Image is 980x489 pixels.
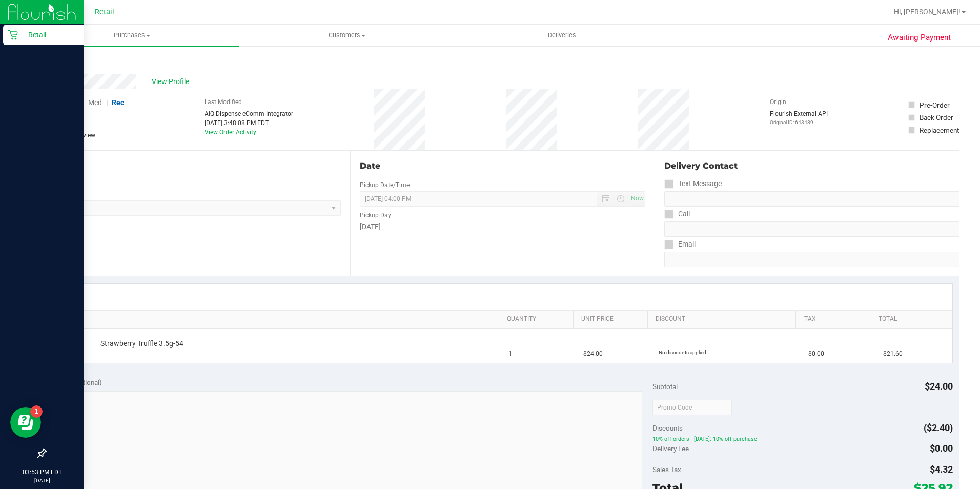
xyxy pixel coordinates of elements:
div: [DATE] [360,221,646,232]
label: Call [664,207,690,221]
a: View Order Activity [205,129,256,136]
p: Retail [18,29,79,41]
label: Last Modified [205,97,242,107]
p: [DATE] [5,477,79,484]
a: SKU [60,315,495,323]
div: Flourish External API [770,109,828,126]
span: Strawberry Truffle 3.5g-54 [100,339,183,349]
a: Total [879,315,941,323]
div: Replacement [920,125,959,135]
span: Purchases [25,31,239,40]
span: Deliveries [534,31,590,40]
span: Discounts [652,419,683,437]
a: Quantity [507,315,569,323]
a: Deliveries [455,25,669,46]
input: Promo Code [652,400,732,415]
span: Customers [240,31,454,40]
span: 10% off orders - [DATE]: 10% off purchase [652,436,953,443]
a: Discount [656,315,792,323]
p: 03:53 PM EDT [5,467,79,477]
span: Retail [95,8,114,16]
span: 1 [508,349,512,359]
div: Location [45,160,341,172]
span: Sales Tax [652,465,681,474]
span: $24.00 [925,381,953,392]
a: Unit Price [581,315,643,323]
div: AIQ Dispense eComm Integrator [205,109,293,118]
span: No discounts applied [659,350,706,355]
input: Format: (999) 999-9999 [664,191,959,207]
span: Rec [112,98,124,107]
span: $0.00 [930,443,953,454]
label: Pickup Day [360,211,391,220]
p: Original ID: 643489 [770,118,828,126]
span: Awaiting Payment [888,32,951,44]
iframe: Resource center unread badge [30,405,43,418]
inline-svg: Retail [8,30,18,40]
span: $0.00 [808,349,824,359]
span: | [106,98,108,107]
span: $24.00 [583,349,603,359]
a: Tax [804,315,866,323]
div: Date [360,160,646,172]
iframe: Resource center [10,407,41,438]
label: Text Message [664,176,722,191]
span: $21.60 [883,349,903,359]
span: Med [88,98,102,107]
div: [DATE] 3:48:08 PM EDT [205,118,293,128]
a: Purchases [25,25,239,46]
span: View Profile [152,76,193,87]
span: ($2.40) [924,422,953,433]
div: Pre-Order [920,100,950,110]
span: Hi, [PERSON_NAME]! [894,8,961,16]
div: Back Order [920,112,953,123]
span: Delivery Fee [652,444,689,453]
div: Delivery Contact [664,160,959,172]
span: $4.32 [930,464,953,475]
label: Pickup Date/Time [360,180,410,190]
label: Email [664,237,696,252]
input: Format: (999) 999-9999 [664,221,959,237]
label: Origin [770,97,786,107]
a: Customers [239,25,454,46]
span: Subtotal [652,382,678,391]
